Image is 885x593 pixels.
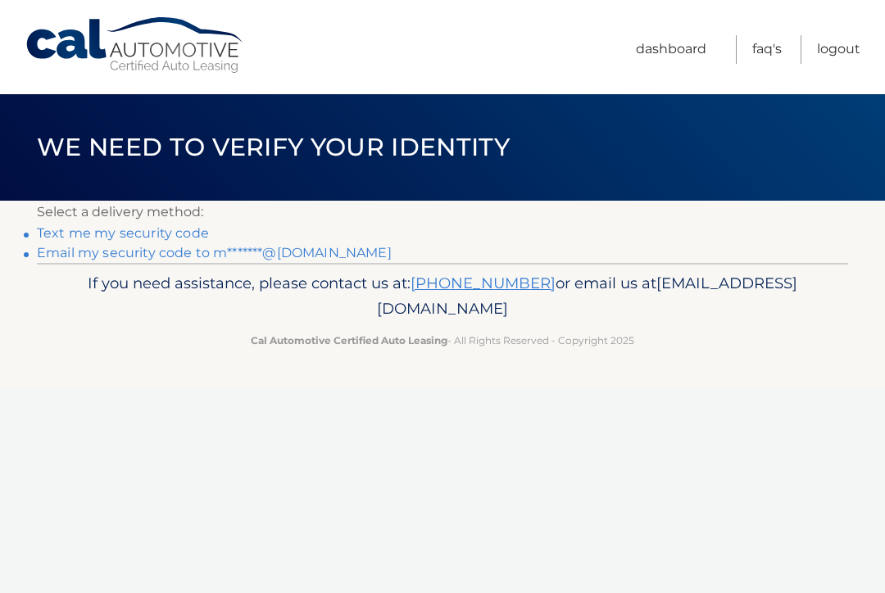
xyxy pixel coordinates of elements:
[411,274,556,292] a: [PHONE_NUMBER]
[25,16,246,75] a: Cal Automotive
[37,201,848,224] p: Select a delivery method:
[636,35,706,64] a: Dashboard
[61,270,824,323] p: If you need assistance, please contact us at: or email us at
[817,35,860,64] a: Logout
[752,35,782,64] a: FAQ's
[61,332,824,349] p: - All Rights Reserved - Copyright 2025
[37,245,392,260] a: Email my security code to m*******@[DOMAIN_NAME]
[37,132,510,162] span: We need to verify your identity
[37,225,209,241] a: Text me my security code
[251,334,447,346] strong: Cal Automotive Certified Auto Leasing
